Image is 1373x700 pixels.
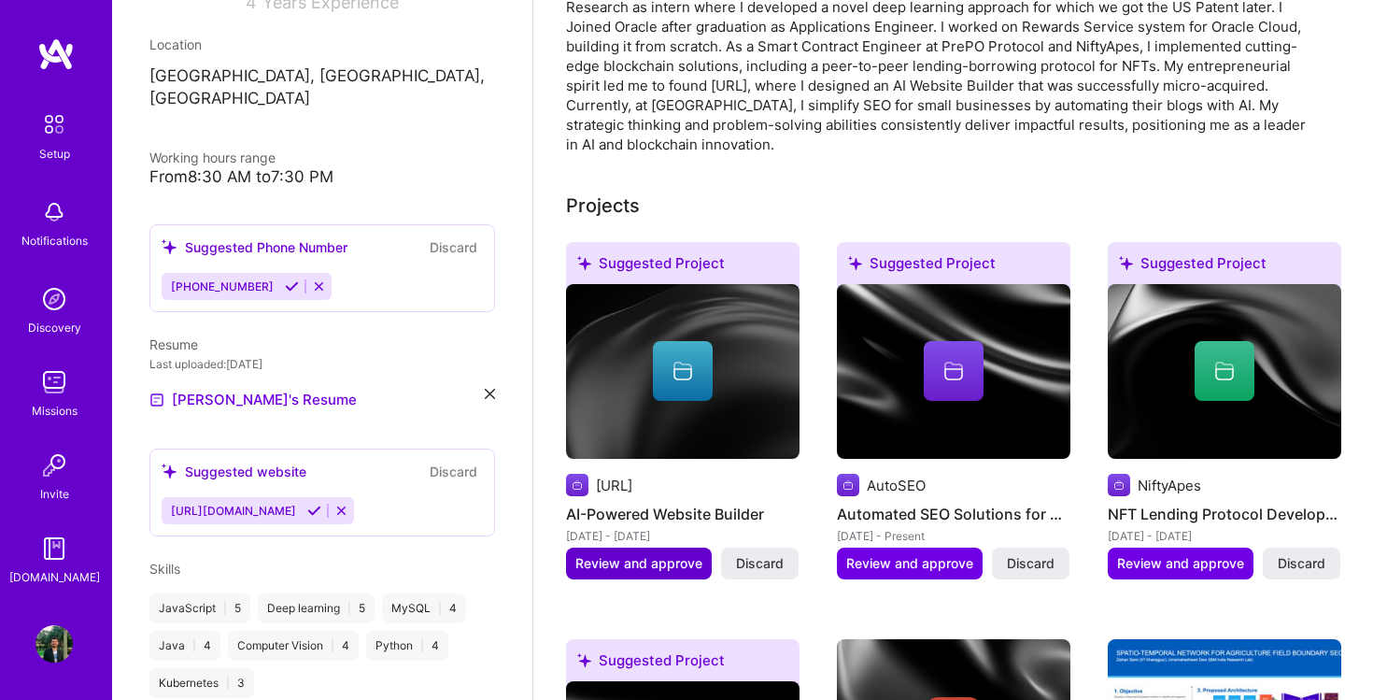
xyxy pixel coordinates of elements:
div: [DATE] - [DATE] [566,526,800,546]
i: icon SuggestedTeams [1119,256,1133,270]
div: [DATE] - Present [837,526,1070,546]
div: [DATE] - [DATE] [1108,526,1341,546]
div: Discovery [28,318,81,337]
i: icon Close [485,389,495,399]
p: [GEOGRAPHIC_DATA], [GEOGRAPHIC_DATA], [GEOGRAPHIC_DATA] [149,65,495,110]
button: Review and approve [837,548,983,579]
span: Discard [736,554,784,573]
img: discovery [35,280,73,318]
span: Resume [149,336,198,352]
div: Suggested Project [566,242,800,292]
img: logo [37,37,75,71]
span: | [420,638,424,653]
div: [DOMAIN_NAME] [9,567,100,587]
div: Missions [32,401,78,421]
i: icon SuggestedTeams [162,239,177,255]
button: Discard [721,548,799,579]
div: Suggested Project [837,242,1070,292]
span: | [438,601,442,616]
span: | [223,601,227,616]
h4: NFT Lending Protocol Development [1108,502,1341,526]
div: Projects [566,192,640,220]
span: | [226,676,230,691]
img: bell [35,193,73,231]
img: setup [35,105,74,144]
button: Discard [424,461,483,482]
div: Invite [40,484,69,504]
div: AutoSEO [867,476,926,495]
img: Company logo [566,474,588,496]
img: Company logo [837,474,859,496]
span: | [192,638,196,653]
img: Invite [35,447,73,484]
span: Discard [1007,554,1055,573]
i: Reject [334,504,348,518]
h4: AI-Powered Website Builder [566,502,800,526]
i: icon SuggestedTeams [577,256,591,270]
span: Skills [149,561,180,577]
i: Reject [312,279,326,293]
div: JavaScript 5 [149,593,250,623]
i: icon SuggestedTeams [848,256,862,270]
span: [URL][DOMAIN_NAME] [171,504,296,518]
img: guide book [35,530,73,567]
span: | [331,638,334,653]
div: Kubernetes 3 [149,668,254,698]
a: [PERSON_NAME]'s Resume [149,389,357,411]
div: Java 4 [149,631,220,661]
div: MySQL 4 [382,593,466,623]
img: Resume [149,393,164,407]
img: cover [837,284,1070,460]
img: User Avatar [35,625,73,663]
button: Review and approve [1108,548,1253,579]
span: Discard [1278,554,1325,573]
div: Python 4 [366,631,448,661]
img: cover [1108,284,1341,460]
div: Suggested Project [566,639,800,689]
div: NiftyApes [1138,476,1201,495]
span: Review and approve [575,554,702,573]
div: Setup [39,144,70,164]
div: Last uploaded: [DATE] [149,354,495,374]
i: Accept [307,504,321,518]
span: Working hours range [149,150,276,165]
img: teamwork [35,364,73,401]
button: Discard [992,548,1069,579]
i: Accept [285,279,299,293]
div: Computer Vision 4 [228,631,359,661]
div: From 8:30 AM to 7:30 PM [149,167,495,187]
span: [PHONE_NUMBER] [171,279,274,293]
div: Suggested Project [1108,242,1341,292]
img: cover [566,284,800,460]
button: Review and approve [566,548,712,579]
h4: Automated SEO Solutions for Small Businesses [837,502,1070,526]
div: Location [149,35,495,54]
div: Suggested website [162,462,306,481]
div: Suggested Phone Number [162,237,347,257]
span: Review and approve [1117,554,1244,573]
i: icon SuggestedTeams [162,464,177,479]
button: Discard [424,236,483,258]
div: Notifications [21,231,88,250]
i: icon SuggestedTeams [577,653,591,667]
a: User Avatar [31,625,78,663]
img: Company logo [1108,474,1130,496]
button: Discard [1263,548,1340,579]
div: Add projects you've worked on [566,192,640,220]
span: Review and approve [846,554,973,573]
div: [URL] [596,476,632,495]
div: Deep learning 5 [258,593,375,623]
span: | [347,601,351,616]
